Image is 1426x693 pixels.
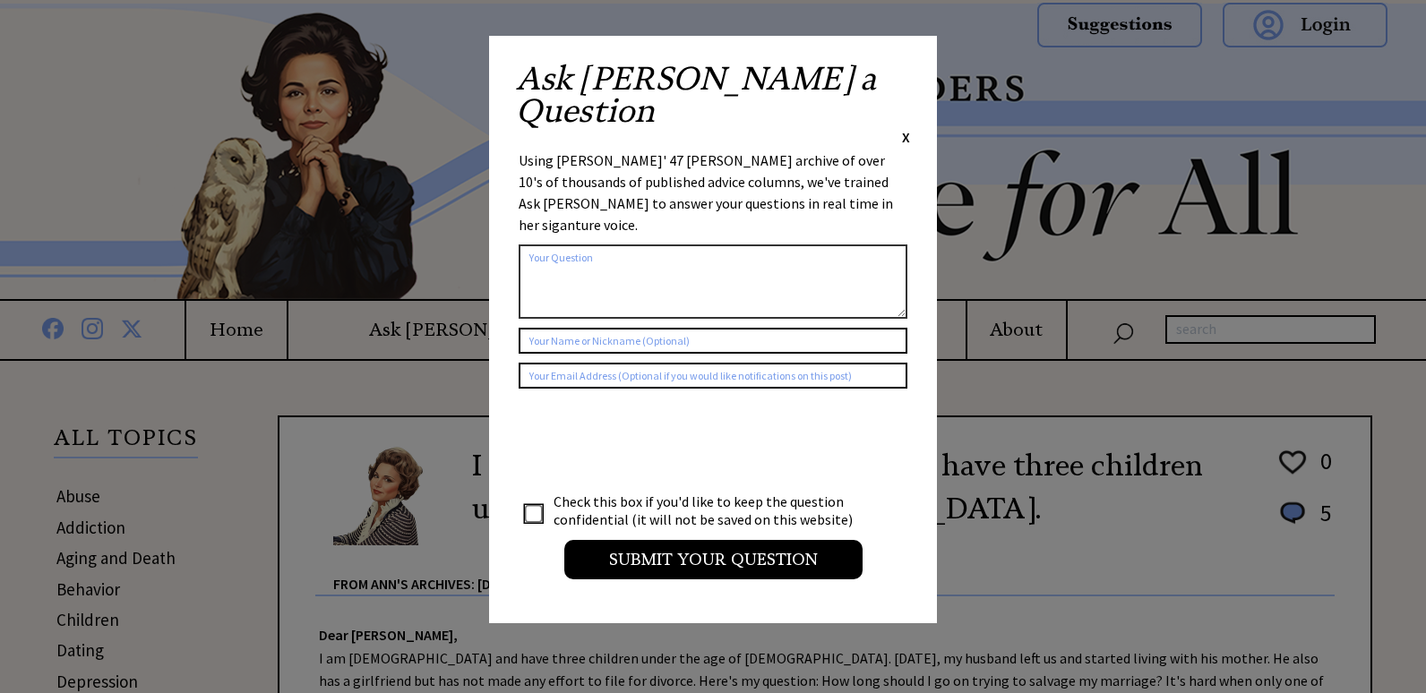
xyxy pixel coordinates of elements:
div: Using [PERSON_NAME]' 47 [PERSON_NAME] archive of over 10's of thousands of published advice colum... [519,150,907,235]
input: Submit your Question [564,540,863,579]
input: Your Email Address (Optional if you would like notifications on this post) [519,363,907,389]
td: Check this box if you'd like to keep the question confidential (it will not be saved on this webs... [553,492,870,529]
h2: Ask [PERSON_NAME] a Question [516,63,910,127]
span: X [902,128,910,146]
input: Your Name or Nickname (Optional) [519,328,907,354]
iframe: reCAPTCHA [519,406,791,476]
